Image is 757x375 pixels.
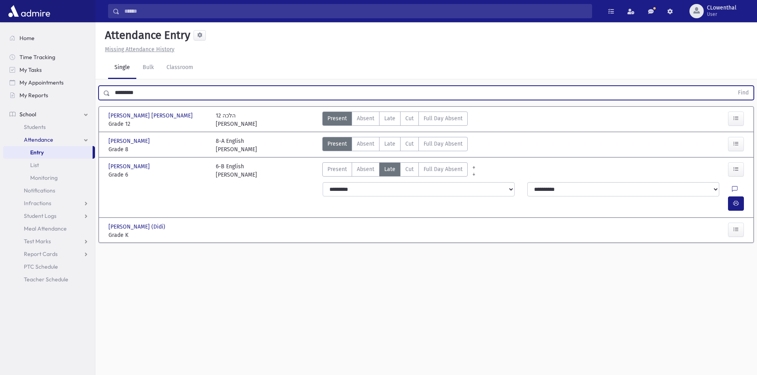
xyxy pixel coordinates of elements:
a: Classroom [160,57,199,79]
span: Full Day Absent [424,114,463,123]
a: Time Tracking [3,51,95,63]
span: Report Cards [24,250,58,258]
span: PTC Schedule [24,263,58,270]
span: Home [19,35,35,42]
span: Absent [357,140,374,148]
span: Absent [357,114,374,123]
span: [PERSON_NAME] [108,162,151,171]
a: School [3,108,95,121]
a: My Reports [3,89,95,102]
a: List [3,159,95,171]
span: Meal Attendance [24,225,67,232]
span: CLowenthal [707,5,736,11]
span: Entry [30,149,44,156]
div: 12 הלכה [PERSON_NAME] [216,112,257,128]
input: Search [120,4,592,18]
span: Cut [405,114,414,123]
u: Missing Attendance History [105,46,174,53]
a: Bulk [136,57,160,79]
div: 8-A English [PERSON_NAME] [216,137,257,154]
h5: Attendance Entry [102,29,190,42]
span: Late [384,165,395,173]
span: Full Day Absent [424,165,463,173]
a: Infractions [3,197,95,210]
span: Grade 6 [108,171,208,179]
span: Time Tracking [19,54,55,61]
span: Student Logs [24,212,56,219]
span: Attendance [24,136,53,143]
a: My Tasks [3,63,95,76]
span: Teacher Schedule [24,276,68,283]
a: Entry [3,146,93,159]
span: Notifications [24,187,55,194]
span: Grade 8 [108,145,208,154]
span: Grade 12 [108,120,208,128]
span: Late [384,140,395,148]
a: Missing Attendance History [102,46,174,53]
div: 6-B English [PERSON_NAME] [216,162,257,179]
span: Test Marks [24,238,51,245]
a: PTC Schedule [3,260,95,273]
a: Notifications [3,184,95,197]
div: AttTypes [322,137,468,154]
span: My Reports [19,92,48,99]
img: AdmirePro [6,3,52,19]
span: Cut [405,165,414,173]
a: Home [3,32,95,44]
a: My Appointments [3,76,95,89]
span: List [30,162,39,169]
span: Monitoring [30,174,58,181]
span: My Tasks [19,66,42,73]
a: Students [3,121,95,133]
div: AttTypes [322,112,468,128]
div: AttTypes [322,162,468,179]
a: Student Logs [3,210,95,222]
span: Grade K [108,231,208,239]
span: Present [327,140,347,148]
a: Meal Attendance [3,222,95,235]
a: Test Marks [3,235,95,248]
span: Present [327,114,347,123]
a: Report Cards [3,248,95,260]
span: Absent [357,165,374,173]
a: Single [108,57,136,79]
span: Cut [405,140,414,148]
span: [PERSON_NAME] [108,137,151,145]
span: Full Day Absent [424,140,463,148]
a: Teacher Schedule [3,273,95,286]
span: [PERSON_NAME] (Didi) [108,223,167,231]
span: My Appointments [19,79,64,86]
button: Find [733,86,753,100]
span: User [707,11,736,17]
span: Students [24,123,46,131]
span: Infractions [24,200,51,207]
span: School [19,111,36,118]
a: Monitoring [3,171,95,184]
span: Late [384,114,395,123]
span: [PERSON_NAME] [PERSON_NAME] [108,112,194,120]
a: Attendance [3,133,95,146]
span: Present [327,165,347,173]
